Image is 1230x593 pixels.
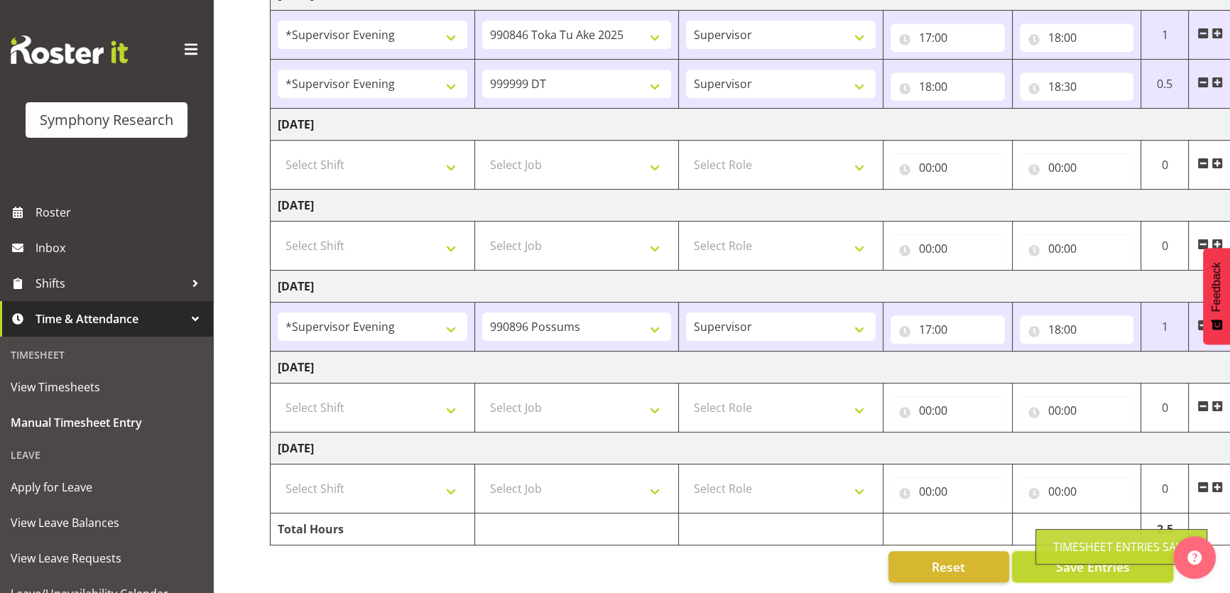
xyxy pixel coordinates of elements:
input: Click to select... [1020,477,1134,506]
input: Click to select... [891,23,1005,52]
input: Click to select... [1020,315,1134,344]
td: 0 [1141,464,1189,513]
input: Click to select... [1020,72,1134,101]
span: Inbox [36,237,206,259]
button: Feedback - Show survey [1203,248,1230,344]
td: 2.5 [1141,513,1189,545]
input: Click to select... [891,477,1005,506]
a: View Leave Requests [4,540,209,576]
input: Click to select... [1020,234,1134,263]
img: Rosterit website logo [11,36,128,64]
span: Shifts [36,273,185,294]
a: Apply for Leave [4,469,209,505]
td: 0 [1141,141,1189,190]
span: Time & Attendance [36,308,185,330]
a: View Leave Balances [4,505,209,540]
td: 1 [1141,303,1189,352]
a: View Timesheets [4,369,209,405]
td: 0 [1141,222,1189,271]
div: Leave [4,440,209,469]
td: 0 [1141,383,1189,432]
span: Roster [36,202,206,223]
input: Click to select... [891,153,1005,182]
a: Manual Timesheet Entry [4,405,209,440]
input: Click to select... [1020,396,1134,425]
span: View Leave Balances [11,512,202,533]
span: Feedback [1210,262,1223,312]
input: Click to select... [891,234,1005,263]
td: Total Hours [271,513,475,545]
td: 0.5 [1141,60,1189,109]
input: Click to select... [891,396,1005,425]
input: Click to select... [891,315,1005,344]
span: View Timesheets [11,376,202,398]
span: Manual Timesheet Entry [11,412,202,433]
img: help-xxl-2.png [1187,550,1202,565]
input: Click to select... [1020,23,1134,52]
input: Click to select... [1020,153,1134,182]
button: Reset [888,551,1009,582]
span: Save Entries [1055,557,1129,576]
div: Symphony Research [40,109,173,131]
div: Timesheet Entries Save [1053,538,1190,555]
span: Reset [932,557,965,576]
input: Click to select... [891,72,1005,101]
span: View Leave Requests [11,548,202,569]
button: Save Entries [1012,551,1173,582]
div: Timesheet [4,340,209,369]
span: Apply for Leave [11,477,202,498]
td: 1 [1141,11,1189,60]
